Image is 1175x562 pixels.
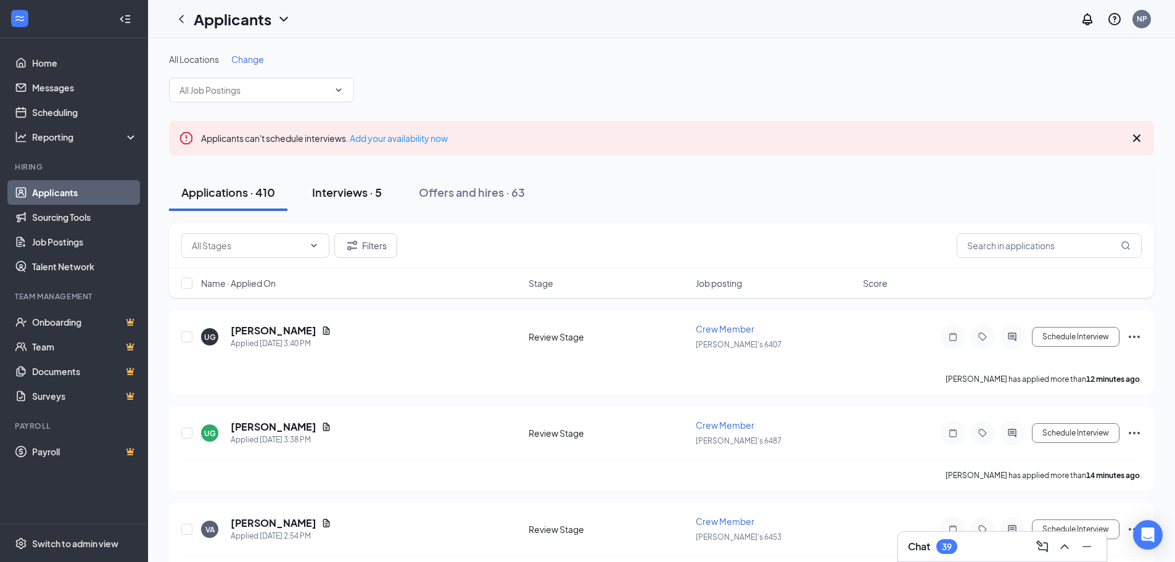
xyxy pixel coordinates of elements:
[231,530,331,542] div: Applied [DATE] 2:54 PM
[32,180,138,205] a: Applicants
[1080,12,1095,27] svg: Notifications
[181,184,275,200] div: Applications · 410
[32,205,138,229] a: Sourcing Tools
[174,12,189,27] svg: ChevronLeft
[194,9,271,30] h1: Applicants
[231,420,316,434] h5: [PERSON_NAME]
[529,277,553,289] span: Stage
[15,162,135,172] div: Hiring
[1032,519,1119,539] button: Schedule Interview
[1055,537,1074,556] button: ChevronUp
[1033,537,1052,556] button: ComposeMessage
[975,428,990,438] svg: Tag
[179,83,329,97] input: All Job Postings
[32,51,138,75] a: Home
[334,233,397,258] button: Filter Filters
[1127,522,1142,537] svg: Ellipses
[205,524,215,535] div: VA
[15,291,135,302] div: Team Management
[350,133,448,144] a: Add your availability now
[1127,426,1142,440] svg: Ellipses
[345,238,360,253] svg: Filter
[1133,520,1163,550] div: Open Intercom Messenger
[32,310,138,334] a: OnboardingCrown
[946,374,1142,384] p: [PERSON_NAME] has applied more than .
[231,516,316,530] h5: [PERSON_NAME]
[419,184,525,200] div: Offers and hires · 63
[14,12,26,25] svg: WorkstreamLogo
[119,13,131,25] svg: Collapse
[1121,241,1131,250] svg: MagnifyingGlass
[1032,423,1119,443] button: Schedule Interview
[1005,428,1020,438] svg: ActiveChat
[32,334,138,359] a: TeamCrown
[696,277,742,289] span: Job posting
[15,421,135,431] div: Payroll
[1127,329,1142,344] svg: Ellipses
[957,233,1142,258] input: Search in applications
[1107,12,1122,27] svg: QuestionInfo
[32,131,138,143] div: Reporting
[179,131,194,146] svg: Error
[231,434,331,446] div: Applied [DATE] 3:38 PM
[696,532,781,542] span: [PERSON_NAME]'s 6453
[201,133,448,144] span: Applicants can't schedule interviews.
[1057,539,1072,554] svg: ChevronUp
[1129,131,1144,146] svg: Cross
[946,470,1142,481] p: [PERSON_NAME] has applied more than .
[15,131,27,143] svg: Analysis
[975,524,990,534] svg: Tag
[1079,539,1094,554] svg: Minimize
[946,332,960,342] svg: Note
[32,537,118,550] div: Switch to admin view
[32,75,138,100] a: Messages
[32,254,138,279] a: Talent Network
[1032,327,1119,347] button: Schedule Interview
[192,239,304,252] input: All Stages
[946,428,960,438] svg: Note
[32,100,138,125] a: Scheduling
[321,326,331,336] svg: Document
[276,12,291,27] svg: ChevronDown
[321,422,331,432] svg: Document
[312,184,382,200] div: Interviews · 5
[1005,332,1020,342] svg: ActiveChat
[975,332,990,342] svg: Tag
[696,419,754,431] span: Crew Member
[231,324,316,337] h5: [PERSON_NAME]
[942,542,952,552] div: 39
[1137,14,1147,24] div: NP
[15,537,27,550] svg: Settings
[908,540,930,553] h3: Chat
[231,337,331,350] div: Applied [DATE] 3:40 PM
[696,323,754,334] span: Crew Member
[204,332,216,342] div: UG
[204,428,216,439] div: UG
[334,85,344,95] svg: ChevronDown
[863,277,888,289] span: Score
[696,516,754,527] span: Crew Member
[32,229,138,254] a: Job Postings
[1086,471,1140,480] b: 14 minutes ago
[1005,524,1020,534] svg: ActiveChat
[696,436,781,445] span: [PERSON_NAME]'s 6487
[529,331,688,343] div: Review Stage
[201,277,276,289] span: Name · Applied On
[321,518,331,528] svg: Document
[32,384,138,408] a: SurveysCrown
[1086,374,1140,384] b: 12 minutes ago
[231,54,264,65] span: Change
[946,524,960,534] svg: Note
[1035,539,1050,554] svg: ComposeMessage
[32,439,138,464] a: PayrollCrown
[529,427,688,439] div: Review Stage
[169,54,219,65] span: All Locations
[1077,537,1097,556] button: Minimize
[32,359,138,384] a: DocumentsCrown
[696,340,781,349] span: [PERSON_NAME]'s 6407
[529,523,688,535] div: Review Stage
[309,241,319,250] svg: ChevronDown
